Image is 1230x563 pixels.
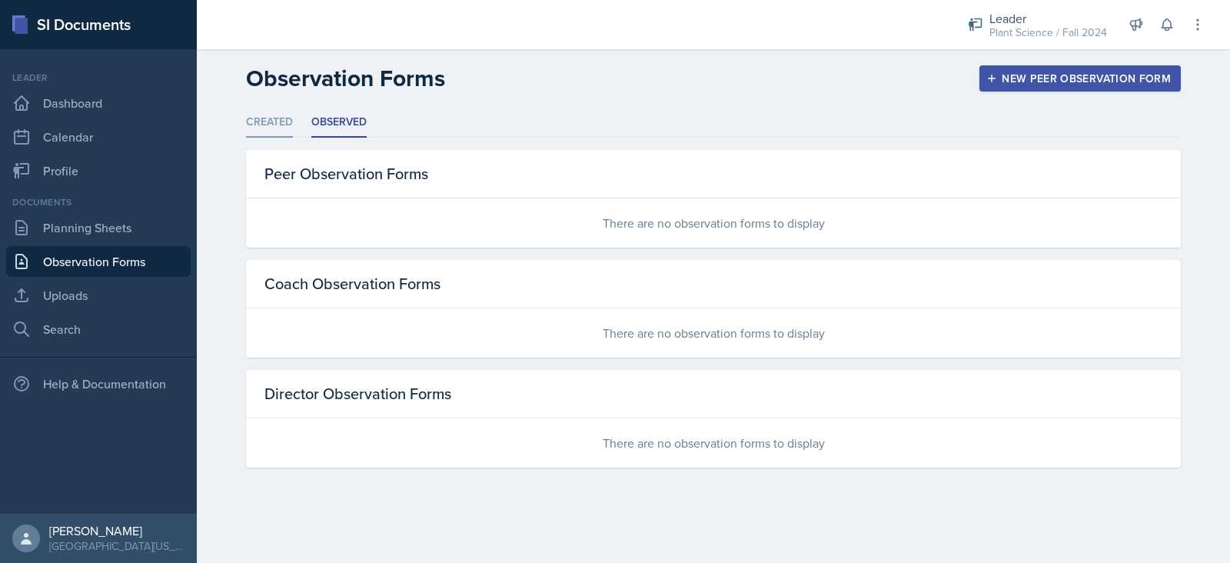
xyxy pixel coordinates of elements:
[246,370,1181,418] div: Director Observation Forms
[246,65,445,92] h2: Observation Forms
[246,260,1181,308] div: Coach Observation Forms
[6,280,191,311] a: Uploads
[6,155,191,186] a: Profile
[6,212,191,243] a: Planning Sheets
[246,150,1181,198] div: Peer Observation Forms
[6,314,191,345] a: Search
[6,368,191,399] div: Help & Documentation
[989,9,1107,28] div: Leader
[6,71,191,85] div: Leader
[6,246,191,277] a: Observation Forms
[49,538,184,554] div: [GEOGRAPHIC_DATA][US_STATE]
[6,122,191,152] a: Calendar
[246,418,1181,468] div: There are no observation forms to display
[989,25,1107,41] div: Plant Science / Fall 2024
[246,308,1181,358] div: There are no observation forms to display
[311,108,367,138] li: Observed
[6,88,191,118] a: Dashboard
[979,65,1181,92] button: New Peer Observation Form
[49,523,184,538] div: [PERSON_NAME]
[6,195,191,209] div: Documents
[989,72,1171,85] div: New Peer Observation Form
[246,108,293,138] li: Created
[246,198,1181,248] div: There are no observation forms to display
